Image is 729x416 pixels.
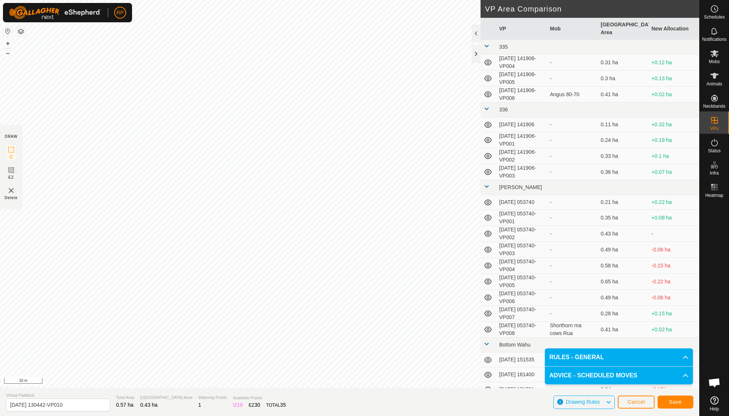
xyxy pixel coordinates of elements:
[237,402,243,408] span: 19
[233,401,243,409] div: IZ
[598,87,649,103] td: 0.41 ha
[16,27,25,36] button: Map Layers
[550,75,595,82] div: -
[320,378,348,385] a: Privacy Policy
[116,394,134,401] span: Total Area
[649,290,700,306] td: -0.06 ha
[9,175,14,180] span: EZ
[7,186,16,195] img: VP
[649,274,700,290] td: -0.22 ha
[703,104,725,108] span: Neckbands
[598,164,649,180] td: 0.36 ha
[549,371,637,380] span: ADVICE - SCHEDULED MOVES
[598,195,649,210] td: 0.21 ha
[710,171,719,175] span: Infra
[496,71,547,87] td: [DATE] 141906-VP005
[706,82,722,86] span: Animals
[598,132,649,148] td: 0.24 ha
[550,168,595,176] div: -
[649,322,700,338] td: +0.02 ha
[499,44,508,50] span: 335
[704,15,725,19] span: Schedules
[496,132,547,148] td: [DATE] 141906-VP001
[649,258,700,274] td: -0.15 ha
[254,402,260,408] span: 30
[649,18,700,40] th: New Allocation
[598,290,649,306] td: 0.49 ha
[550,230,595,238] div: -
[496,148,547,164] td: [DATE] 141906-VP002
[496,55,547,71] td: [DATE] 141906-VP004
[550,152,595,160] div: -
[496,117,547,132] td: [DATE] 141906
[198,394,227,401] span: Watering Points
[598,322,649,338] td: 0.41 ha
[550,278,595,286] div: -
[627,399,645,405] span: Cancel
[496,195,547,210] td: [DATE] 053740
[598,306,649,322] td: 0.28 ha
[649,226,700,242] td: -
[658,396,693,409] button: Save
[233,395,286,401] span: Available Points
[545,367,693,384] p-accordion-header: ADVICE - SCHEDULED MOVES
[598,210,649,226] td: 0.35 ha
[3,39,12,48] button: +
[3,27,12,36] button: Reset Map
[496,382,547,397] td: [DATE] 171701
[649,164,700,180] td: +0.07 ha
[550,262,595,270] div: -
[700,393,729,414] a: Help
[598,117,649,132] td: 0.11 ha
[550,246,595,254] div: -
[499,342,530,348] span: Bottom Wahu
[357,378,379,385] a: Contact Us
[499,107,508,113] span: 336
[649,148,700,164] td: +0.1 ha
[198,402,201,408] span: 1
[550,198,595,206] div: -
[550,310,595,318] div: -
[550,386,595,393] div: -
[266,401,286,409] div: TOTAL
[496,164,547,180] td: [DATE] 141906-VP003
[598,274,649,290] td: 0.65 ha
[709,59,720,64] span: Mobs
[649,55,700,71] td: +0.12 ha
[9,6,102,19] img: Gallagher Logo
[496,274,547,290] td: [DATE] 053740-VP005
[496,18,547,40] th: VP
[9,154,13,160] span: IZ
[499,184,542,190] span: [PERSON_NAME]
[496,322,547,338] td: [DATE] 053740-VP008
[618,396,655,409] button: Cancel
[710,407,719,411] span: Help
[649,306,700,322] td: +0.15 ha
[5,134,17,139] div: DRAW
[140,394,192,401] span: [GEOGRAPHIC_DATA] Area
[649,132,700,148] td: +0.19 ha
[669,399,682,405] span: Save
[550,322,595,337] div: Shorthorn ma cows Rua
[649,210,700,226] td: +0.08 ha
[496,306,547,322] td: [DATE] 053740-VP007
[485,4,699,13] h2: VP Area Comparison
[496,367,547,382] td: [DATE] 161400
[496,258,547,274] td: [DATE] 053740-VP004
[550,121,595,129] div: -
[566,399,600,405] span: Drawing Rules
[496,242,547,258] td: [DATE] 053740-VP003
[598,71,649,87] td: 0.3 ha
[549,353,604,362] span: RULES - GENERAL
[598,258,649,274] td: 0.58 ha
[649,117,700,132] td: +0.32 ha
[598,226,649,242] td: 0.43 ha
[3,49,12,58] button: –
[702,37,726,42] span: Notifications
[703,371,726,394] a: Open chat
[710,126,718,131] span: VPs
[705,193,723,198] span: Heatmap
[598,148,649,164] td: 0.33 ha
[550,214,595,222] div: -
[550,136,595,144] div: -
